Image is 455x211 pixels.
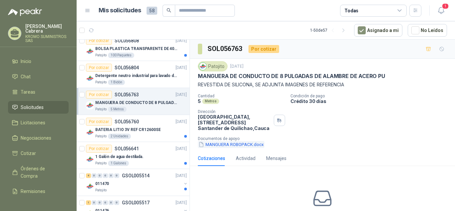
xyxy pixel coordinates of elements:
div: 0 [114,200,119,205]
a: Tareas [8,86,69,98]
button: 1 [435,5,447,17]
img: Company Logo [86,47,94,55]
p: SOL056763 [115,92,139,97]
h3: SOL056763 [208,44,243,54]
p: 5 [198,98,201,104]
button: Asignado a mi [354,24,402,37]
div: Todas [344,7,358,14]
span: Cotizar [21,150,36,157]
p: BATERIA LITIO 3V REF CR12600SE [95,127,161,133]
div: 0 [109,173,114,178]
span: Negociaciones [21,134,51,142]
span: Remisiones [21,188,45,195]
div: 100 Paquetes [108,53,134,58]
a: Por cotizarSOL056763[DATE] Company LogoMANGUERA DE CONDUCTO DE 8 PULGADAS DE ALAMBRE DE ACERO PUP... [77,88,190,115]
div: 0 [97,173,102,178]
p: [DATE] [176,173,187,179]
p: Patojito [95,107,107,112]
p: MANGUERA DE CONDUCTO DE 8 PULGADAS DE ALAMBRE DE ACERO PU [95,100,178,106]
div: Mensajes [266,155,286,162]
a: Cotizar [8,147,69,160]
img: Company Logo [86,155,94,163]
p: Crédito 30 días [290,98,452,104]
p: GSOL005514 [122,173,150,178]
div: 0 [92,173,97,178]
p: Patojito [95,188,107,193]
div: 4 [86,173,91,178]
span: 58 [147,7,157,15]
p: Patojito [95,53,107,58]
p: Detergente neutro industrial para lavado de tanques y maquinas. [95,73,178,79]
div: Cotizaciones [198,155,225,162]
p: SOL056760 [115,119,139,124]
a: Por cotizarSOL056641[DATE] Company Logo1 Galón de agua destilada.Patojito1 Galones [77,142,190,169]
a: Órdenes de Compra [8,162,69,182]
div: 1 Galones [108,161,129,166]
button: No Leídos [408,24,447,37]
a: Por cotizarSOL056808[DATE] Company LogoBOLSA PLASTICA TRANSPARENTE DE 40*60 CMSPatojito100 Paquetes [77,34,190,61]
p: [GEOGRAPHIC_DATA], [STREET_ADDRESS] Santander de Quilichao , Cauca [198,114,271,131]
a: Licitaciones [8,116,69,129]
p: SOL056641 [115,146,139,151]
p: [DATE] [176,38,187,44]
p: GSOL005517 [122,200,150,205]
div: 2 Unidades [108,134,131,139]
a: Chat [8,70,69,83]
div: 0 [103,200,108,205]
p: MANGUERA DE CONDUCTO DE 8 PULGADAS DE ALAMBRE DE ACERO PU [198,73,385,80]
img: Company Logo [86,74,94,82]
button: MANGUERA ROBOPACK.docx [198,141,264,148]
p: BOLSA PLASTICA TRANSPARENTE DE 40*60 CMS [95,46,178,52]
p: Patojito [95,80,107,85]
a: 4 0 0 0 0 0 GSOL005514[DATE] Company Logo011470Patojito [86,172,188,193]
a: Por cotizarSOL056760[DATE] Company LogoBATERIA LITIO 3V REF CR12600SEPatojito2 Unidades [77,115,190,142]
div: Por cotizar [86,37,112,45]
p: REVESTIDA DE SILICONA, SE ADJUNTA IMAGENES DE REFERENCIA [198,81,447,88]
p: [DATE] [176,119,187,125]
div: Metros [202,99,219,104]
p: Cantidad [198,94,285,98]
span: Solicitudes [21,104,44,111]
p: [DATE] [176,65,187,71]
span: Inicio [21,58,31,65]
div: 5 Metros [108,107,127,112]
p: [DATE] [176,146,187,152]
div: Actividad [236,155,255,162]
span: search [167,8,171,13]
p: KROMO SUMINISTROS SAS [25,35,69,43]
img: Logo peakr [8,8,42,16]
p: Patojito [95,161,107,166]
div: Por cotizar [86,91,112,99]
span: Licitaciones [21,119,45,126]
p: [DATE] [176,200,187,206]
div: Por cotizar [86,64,112,72]
p: SOL056808 [115,38,139,43]
a: Remisiones [8,185,69,198]
img: Company Logo [86,128,94,136]
img: Company Logo [86,101,94,109]
a: Inicio [8,55,69,68]
div: 1 Bidón [108,80,125,85]
a: Negociaciones [8,132,69,144]
span: Chat [21,73,31,80]
p: [DATE] [230,63,243,70]
div: Por cotizar [248,45,279,53]
p: [DATE] [176,92,187,98]
div: Patojito [198,61,227,71]
span: Tareas [21,88,35,96]
div: 0 [103,173,108,178]
div: 1 [86,200,91,205]
div: 0 [109,200,114,205]
div: 0 [92,200,97,205]
a: Por cotizarSOL056804[DATE] Company LogoDetergente neutro industrial para lavado de tanques y maqu... [77,61,190,88]
div: Por cotizar [86,118,112,126]
p: [PERSON_NAME] Cabrera [25,24,69,33]
div: 0 [114,173,119,178]
p: 011470 [95,181,109,187]
img: Company Logo [86,182,94,190]
div: 1 - 50 de 57 [310,25,349,36]
div: Por cotizar [86,145,112,153]
span: 1 [442,3,449,9]
p: Condición de pago [290,94,452,98]
p: Documentos de apoyo [198,136,452,141]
